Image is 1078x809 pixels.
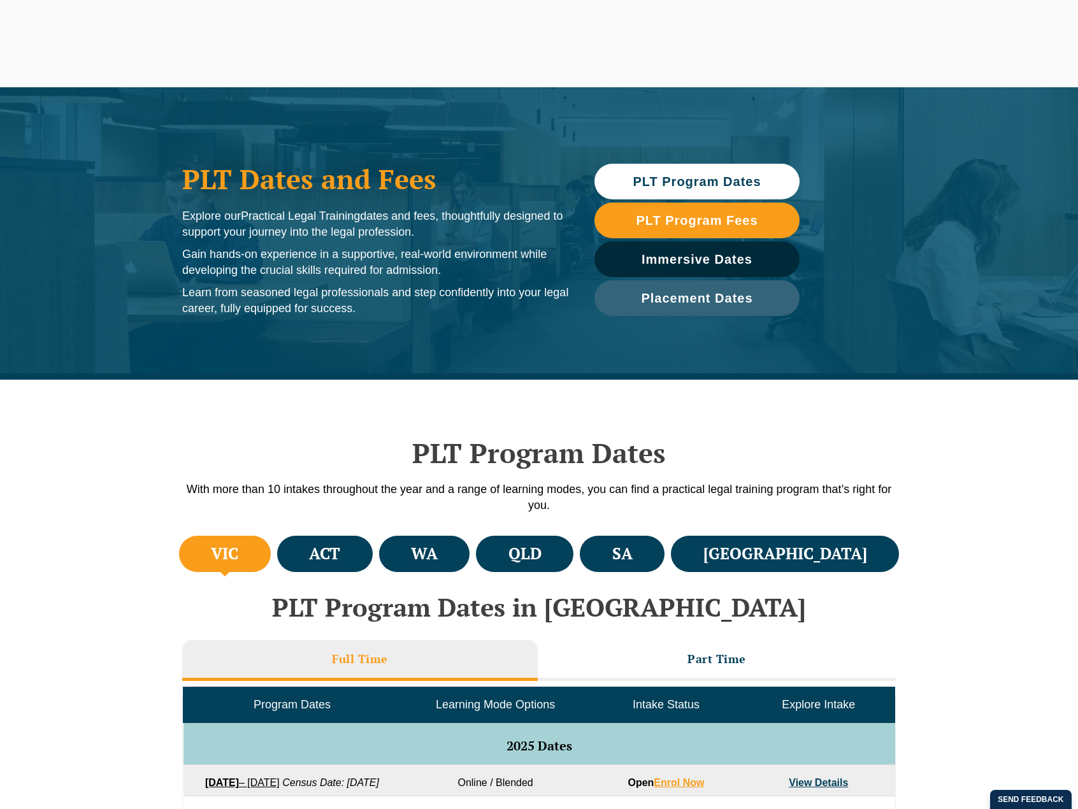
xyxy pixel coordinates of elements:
[507,737,572,754] span: 2025 Dates
[633,698,700,711] span: Intake Status
[642,253,752,266] span: Immersive Dates
[176,437,902,469] h2: PLT Program Dates
[594,241,800,277] a: Immersive Dates
[789,777,848,788] a: View Details
[205,777,239,788] strong: [DATE]
[594,203,800,238] a: PLT Program Fees
[182,208,569,240] p: Explore our dates and fees, thoughtfully designed to support your journey into the legal profession.
[633,175,761,188] span: PLT Program Dates
[176,482,902,513] p: With more than 10 intakes throughout the year and a range of learning modes, you can find a pract...
[241,210,360,222] span: Practical Legal Training
[703,543,867,564] h4: [GEOGRAPHIC_DATA]
[508,543,542,564] h4: QLD
[282,777,379,788] em: Census Date: [DATE]
[436,698,555,711] span: Learning Mode Options
[211,543,238,564] h4: VIC
[176,593,902,621] h2: PLT Program Dates in [GEOGRAPHIC_DATA]
[182,163,569,195] h1: PLT Dates and Fees
[612,543,633,564] h4: SA
[309,543,340,564] h4: ACT
[411,543,438,564] h4: WA
[654,777,704,788] a: Enrol Now
[182,247,569,278] p: Gain hands-on experience in a supportive, real-world environment while developing the crucial ski...
[641,292,752,304] span: Placement Dates
[401,765,589,796] td: Online / Blended
[205,777,280,788] a: [DATE]– [DATE]
[782,698,855,711] span: Explore Intake
[628,777,704,788] strong: Open
[594,164,800,199] a: PLT Program Dates
[332,652,388,666] h3: Full Time
[182,285,569,317] p: Learn from seasoned legal professionals and step confidently into your legal career, fully equipp...
[687,652,746,666] h3: Part Time
[254,698,331,711] span: Program Dates
[594,280,800,316] a: Placement Dates
[636,214,758,227] span: PLT Program Fees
